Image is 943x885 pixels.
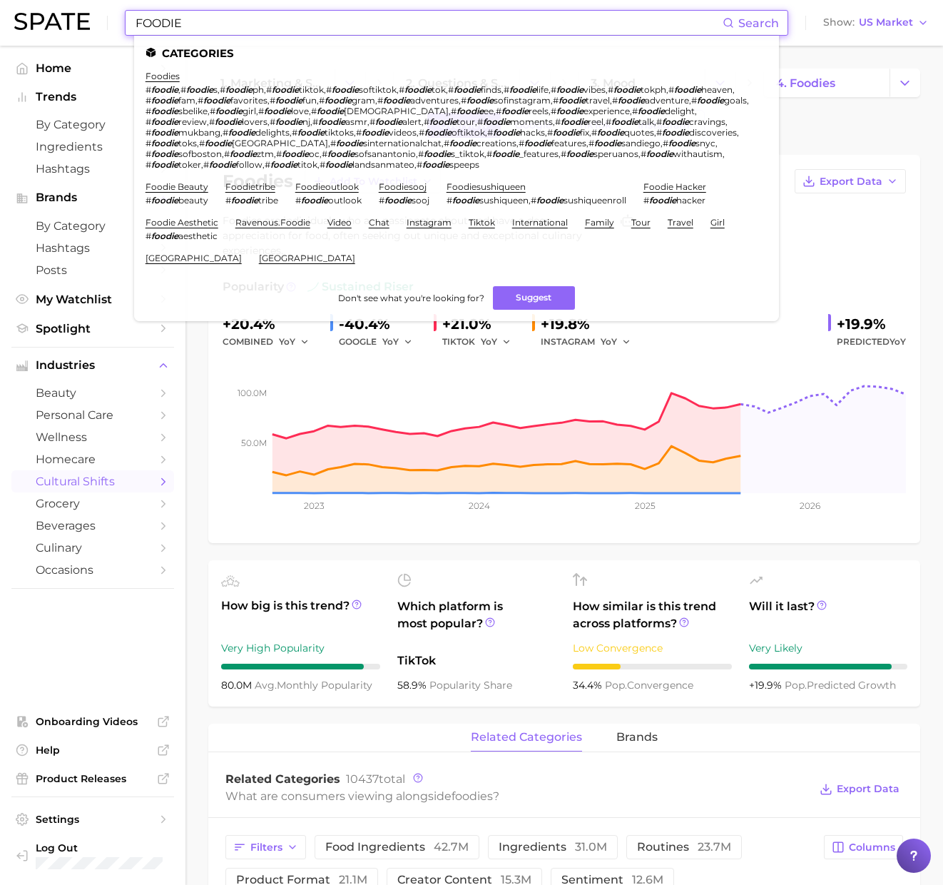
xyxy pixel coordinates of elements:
[583,106,630,116] span: experience
[469,217,495,228] a: tiktok
[823,19,855,26] span: Show
[698,840,731,854] span: 23.7m
[146,95,151,106] span: #
[215,116,242,127] em: foodie
[585,217,614,228] a: family
[524,138,551,148] em: foodie
[454,84,481,95] em: foodie
[11,158,174,180] a: Hashtags
[519,138,524,148] span: #
[404,84,432,95] em: foodie
[11,86,174,108] button: Trends
[151,148,178,159] em: foodie
[559,95,586,106] em: foodie
[326,84,332,95] span: #
[776,76,835,90] span: 4. foodies
[646,148,673,159] em: foodie
[553,127,580,138] em: foodie
[643,181,706,192] a: foodie hacker
[447,181,526,192] a: foodiesushiqueen
[302,116,310,127] span: nj
[674,84,701,95] em: foodie
[223,127,228,138] span: #
[11,259,174,281] a: Posts
[356,127,362,138] span: #
[663,138,668,148] span: #
[312,116,318,127] span: #
[279,333,310,350] button: YoY
[295,181,359,192] a: foodieoutlook
[645,95,689,106] span: adventure
[146,253,242,263] a: [GEOGRAPHIC_DATA]
[471,731,582,744] span: related categories
[641,84,666,95] span: tokph
[586,95,610,106] span: travel
[556,106,583,116] em: foodie
[504,84,509,95] span: #
[837,783,899,795] span: Export Data
[580,127,589,138] span: fix
[36,715,150,728] span: Onboarding Videos
[199,138,205,148] span: #
[299,84,324,95] span: tiktok
[566,148,593,159] em: foodie
[319,95,325,106] span: #
[228,127,255,138] em: foodie
[14,13,90,30] img: SPATE
[36,841,175,854] span: Log Out
[457,116,475,127] span: tour
[593,148,638,159] span: speruanos
[424,116,429,127] span: #
[36,475,150,488] span: cultural shifts
[36,744,150,757] span: Help
[555,116,561,127] span: #
[186,84,213,95] em: foodie
[36,359,150,372] span: Industries
[279,335,295,348] span: YoY
[352,95,375,106] span: gram
[257,148,274,159] span: ztm
[151,84,178,95] em: foodie
[673,148,723,159] span: withautism
[467,95,494,106] em: foodie
[11,136,174,158] a: Ingredients
[476,138,516,148] span: creations
[618,95,645,106] em: foodie
[382,335,399,348] span: YoY
[276,148,282,159] span: #
[359,84,397,95] span: softiktok
[282,148,309,159] em: foodie
[311,106,317,116] span: #
[146,116,151,127] span: #
[178,95,195,106] span: fam
[11,57,174,79] a: Home
[824,835,903,859] button: Columns
[146,181,208,192] a: foodie beauty
[242,116,267,127] span: lovers
[302,95,317,106] span: fun
[36,91,150,103] span: Trends
[225,181,275,192] a: foodietribe
[638,106,665,116] em: foodie
[496,106,501,116] span: #
[616,731,658,744] span: brands
[375,116,402,127] em: foodie
[444,138,449,148] span: #
[264,106,291,116] em: foodie
[410,95,459,106] span: adventures
[215,106,243,116] em: foodie
[691,95,697,106] span: #
[151,106,178,116] em: foodie
[451,106,457,116] span: #
[36,191,150,204] span: Brands
[178,127,220,138] span: mukbang
[151,116,178,127] em: foodie
[224,148,230,159] span: #
[820,14,932,32] button: ShowUS Market
[292,127,297,138] span: #
[551,84,556,95] span: #
[146,138,151,148] span: #
[701,84,733,95] span: heaven
[243,106,256,116] span: girl
[11,537,174,559] a: culinary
